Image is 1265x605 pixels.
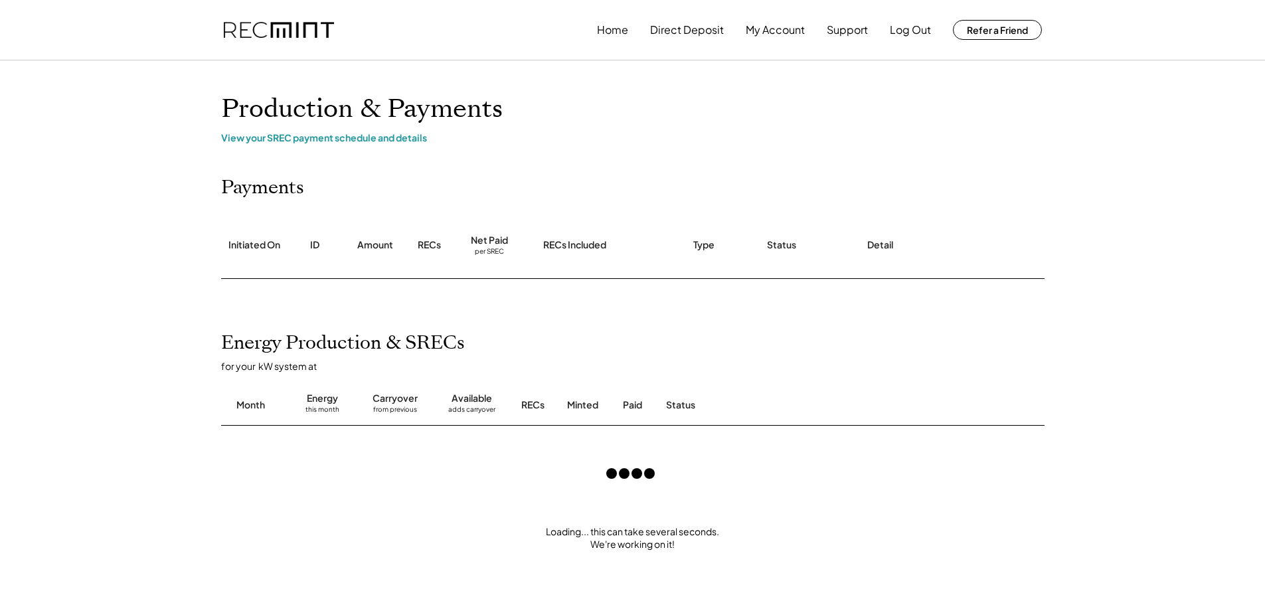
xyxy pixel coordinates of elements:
[953,20,1042,40] button: Refer a Friend
[475,247,504,257] div: per SREC
[471,234,508,247] div: Net Paid
[597,17,628,43] button: Home
[221,332,465,355] h2: Energy Production & SRECs
[867,238,893,252] div: Detail
[623,398,642,412] div: Paid
[357,238,393,252] div: Amount
[221,94,1045,125] h1: Production & Payments
[767,238,796,252] div: Status
[448,405,495,418] div: adds carryover
[208,525,1058,551] div: Loading... this can take several seconds. We're working on it!
[307,392,338,405] div: Energy
[452,392,492,405] div: Available
[236,398,265,412] div: Month
[224,22,334,39] img: recmint-logotype%403x.png
[827,17,868,43] button: Support
[221,131,1045,143] div: View your SREC payment schedule and details
[890,17,931,43] button: Log Out
[305,405,339,418] div: this month
[228,238,280,252] div: Initiated On
[521,398,545,412] div: RECs
[693,238,715,252] div: Type
[650,17,724,43] button: Direct Deposit
[310,238,319,252] div: ID
[543,238,606,252] div: RECs Included
[418,238,441,252] div: RECs
[373,392,418,405] div: Carryover
[746,17,805,43] button: My Account
[221,177,304,199] h2: Payments
[567,398,598,412] div: Minted
[221,360,1058,372] div: for your kW system at
[373,405,417,418] div: from previous
[666,398,892,412] div: Status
